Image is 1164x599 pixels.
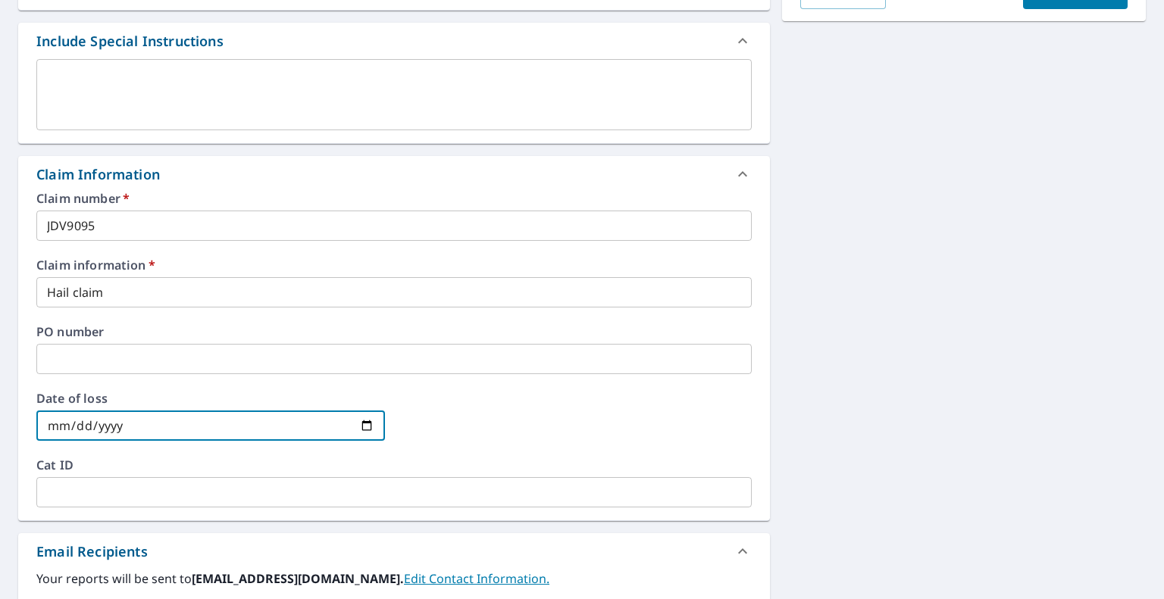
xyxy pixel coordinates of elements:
[18,156,770,192] div: Claim Information
[36,392,385,404] label: Date of loss
[36,459,752,471] label: Cat ID
[36,569,752,588] label: Your reports will be sent to
[36,164,160,185] div: Claim Information
[18,533,770,569] div: Email Recipients
[18,23,770,59] div: Include Special Instructions
[192,570,404,587] b: [EMAIL_ADDRESS][DOMAIN_NAME].
[36,192,752,204] label: Claim number
[404,570,549,587] a: EditContactInfo
[36,31,224,51] div: Include Special Instructions
[36,259,752,271] label: Claim information
[36,541,148,562] div: Email Recipients
[36,326,752,338] label: PO number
